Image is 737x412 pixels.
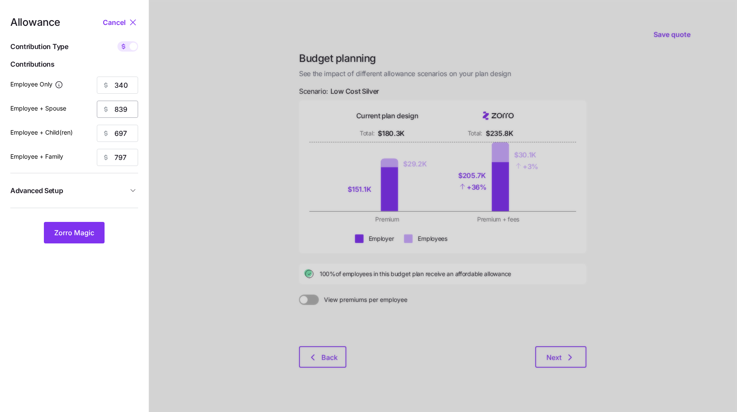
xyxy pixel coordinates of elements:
[10,41,68,52] span: Contribution Type
[10,80,63,89] label: Employee Only
[10,104,66,113] label: Employee + Spouse
[10,128,73,137] label: Employee + Child(ren)
[10,152,63,161] label: Employee + Family
[10,17,60,28] span: Allowance
[10,59,138,70] span: Contributions
[103,17,126,28] span: Cancel
[44,222,105,243] button: Zorro Magic
[103,17,128,28] button: Cancel
[10,180,138,201] button: Advanced Setup
[10,185,63,196] span: Advanced Setup
[54,228,94,238] span: Zorro Magic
